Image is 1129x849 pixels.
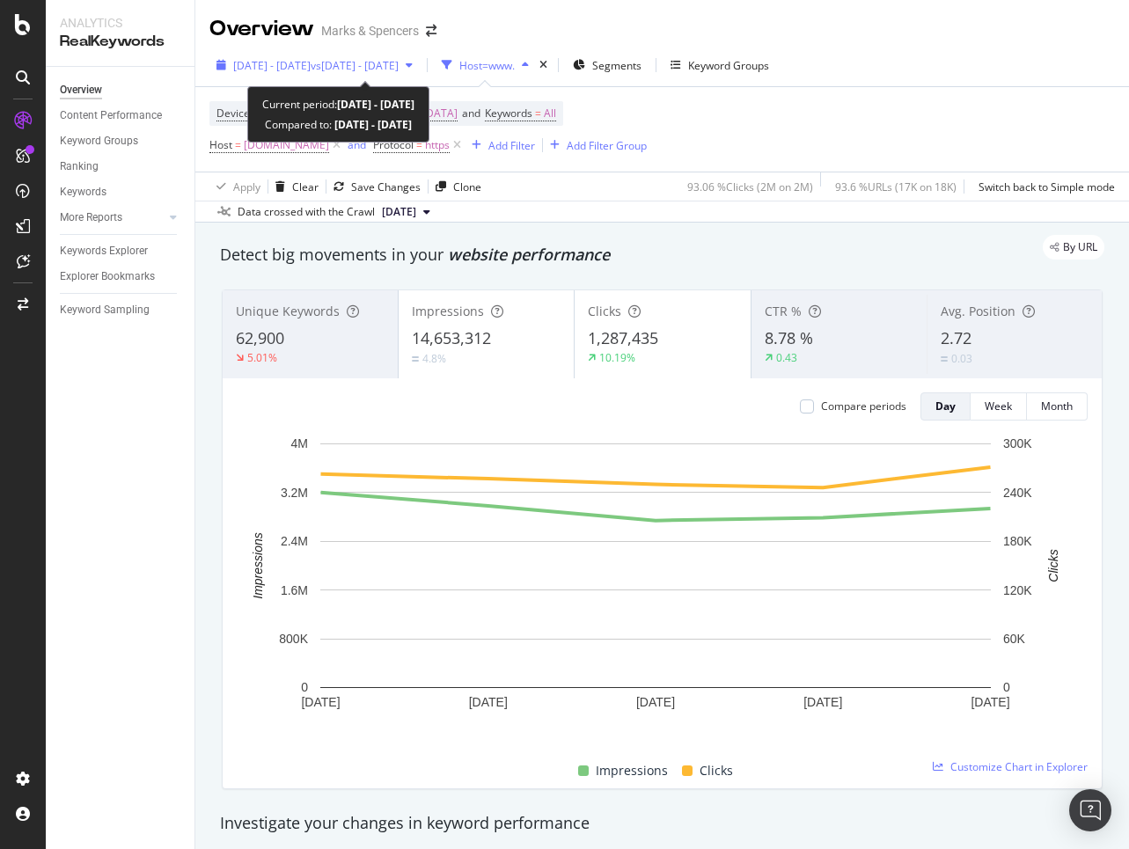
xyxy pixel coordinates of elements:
[1069,789,1111,831] div: Open Intercom Messenger
[971,695,1009,709] text: [DATE]
[412,327,491,348] span: 14,653,312
[281,486,308,500] text: 3.2M
[453,179,481,194] div: Clone
[351,179,421,194] div: Save Changes
[209,172,260,201] button: Apply
[435,51,536,79] button: Host=www.
[1043,235,1104,260] div: legacy label
[588,327,658,348] span: 1,287,435
[311,58,399,73] span: vs [DATE] - [DATE]
[592,58,641,73] span: Segments
[425,133,450,157] span: https
[588,303,621,319] span: Clicks
[382,204,416,220] span: 2025 Aug. 30th
[60,242,182,260] a: Keywords Explorer
[251,532,265,598] text: Impressions
[536,56,551,74] div: times
[920,392,971,421] button: Day
[765,303,802,319] span: CTR %
[301,695,340,709] text: [DATE]
[238,204,375,220] div: Data crossed with the Crawl
[596,760,668,781] span: Impressions
[60,209,122,227] div: More Reports
[281,583,308,597] text: 1.6M
[933,759,1088,774] a: Customize Chart in Explorer
[220,812,1104,835] div: Investigate your changes in keyword performance
[237,435,1074,740] svg: A chart.
[292,179,319,194] div: Clear
[279,632,308,646] text: 800K
[636,695,675,709] text: [DATE]
[1003,436,1032,450] text: 300K
[233,58,311,73] span: [DATE] - [DATE]
[426,25,436,37] div: arrow-right-arrow-left
[1003,632,1026,646] text: 60K
[1041,399,1073,414] div: Month
[941,356,948,362] img: Equal
[281,534,308,548] text: 2.4M
[941,303,1015,319] span: Avg. Position
[262,94,414,114] div: Current period:
[776,350,797,365] div: 0.43
[60,267,182,286] a: Explorer Bookmarks
[60,301,182,319] a: Keyword Sampling
[60,132,138,150] div: Keyword Groups
[60,242,148,260] div: Keywords Explorer
[544,101,556,126] span: All
[209,137,232,152] span: Host
[337,97,414,112] b: [DATE] - [DATE]
[348,137,366,152] div: and
[459,58,515,73] div: Host=www.
[60,106,162,125] div: Content Performance
[373,137,414,152] span: Protocol
[233,179,260,194] div: Apply
[803,695,842,709] text: [DATE]
[60,301,150,319] div: Keyword Sampling
[465,135,535,156] button: Add Filter
[543,135,647,156] button: Add Filter Group
[332,117,412,132] b: [DATE] - [DATE]
[985,399,1012,414] div: Week
[301,680,308,694] text: 0
[462,106,480,121] span: and
[416,137,422,152] span: =
[488,138,535,153] div: Add Filter
[60,106,182,125] a: Content Performance
[236,303,340,319] span: Unique Keywords
[247,350,277,365] div: 5.01%
[1046,549,1060,582] text: Clicks
[60,132,182,150] a: Keyword Groups
[821,399,906,414] div: Compare periods
[268,172,319,201] button: Clear
[60,267,155,286] div: Explorer Bookmarks
[348,136,366,153] button: and
[1003,534,1032,548] text: 180K
[422,351,446,366] div: 4.8%
[971,172,1115,201] button: Switch back to Simple mode
[60,81,182,99] a: Overview
[951,351,972,366] div: 0.03
[700,760,733,781] span: Clicks
[60,157,99,176] div: Ranking
[979,179,1115,194] div: Switch back to Simple mode
[216,106,250,121] span: Device
[60,209,165,227] a: More Reports
[1003,680,1010,694] text: 0
[60,14,180,32] div: Analytics
[1027,392,1088,421] button: Month
[375,201,437,223] button: [DATE]
[209,14,314,44] div: Overview
[950,759,1088,774] span: Customize Chart in Explorer
[60,183,106,201] div: Keywords
[535,106,541,121] span: =
[469,695,508,709] text: [DATE]
[765,327,813,348] span: 8.78 %
[60,81,102,99] div: Overview
[688,58,769,73] div: Keyword Groups
[412,356,419,362] img: Equal
[971,392,1027,421] button: Week
[429,172,481,201] button: Clone
[326,172,421,201] button: Save Changes
[291,436,308,450] text: 4M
